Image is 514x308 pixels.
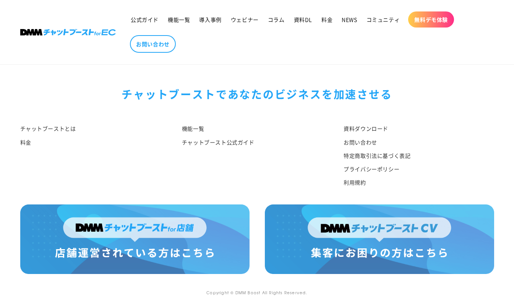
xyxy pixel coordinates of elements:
[131,16,159,23] span: 公式ガイド
[182,124,204,135] a: 機能一覧
[168,16,190,23] span: 機能一覧
[344,136,377,149] a: お問い合わせ
[136,41,170,47] span: お問い合わせ
[344,149,410,162] a: 特定商取引法に基づく表記
[20,84,494,104] div: チャットブーストで あなたのビジネスを加速させる
[294,16,312,23] span: 資料DL
[199,16,221,23] span: 導入事例
[231,16,259,23] span: ウェビナー
[337,11,362,28] a: NEWS
[163,11,195,28] a: 機能一覧
[195,11,226,28] a: 導入事例
[20,29,116,36] img: 株式会社DMM Boost
[226,11,263,28] a: ウェビナー
[414,16,448,23] span: 無料デモ体験
[263,11,289,28] a: コラム
[20,136,31,149] a: 料金
[268,16,285,23] span: コラム
[289,11,317,28] a: 資料DL
[408,11,454,28] a: 無料デモ体験
[344,124,388,135] a: 資料ダウンロード
[20,204,250,274] img: 店舗運営されている方はこちら
[342,16,357,23] span: NEWS
[344,176,366,189] a: 利用規約
[265,204,494,274] img: 集客にお困りの方はこちら
[20,124,76,135] a: チャットブーストとは
[366,16,400,23] span: コミュニティ
[206,290,307,295] small: Copyright © DMM Boost All Rights Reserved.
[362,11,405,28] a: コミュニティ
[126,11,163,28] a: 公式ガイド
[130,35,176,53] a: お問い合わせ
[344,162,399,176] a: プライバシーポリシー
[182,136,255,149] a: チャットブースト公式ガイド
[321,16,332,23] span: 料金
[317,11,337,28] a: 料金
